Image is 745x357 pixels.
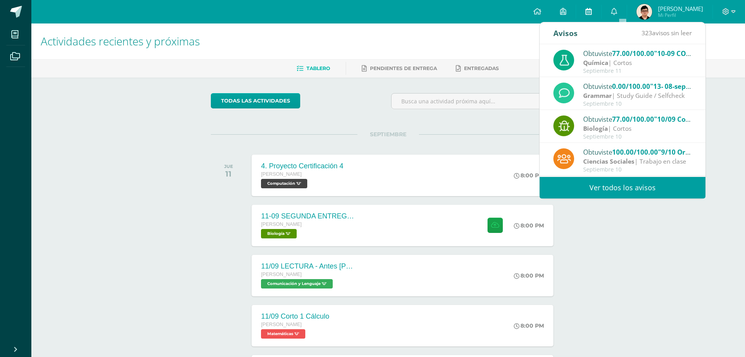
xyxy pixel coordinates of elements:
span: [PERSON_NAME] [658,5,703,13]
div: Septiembre 11 [583,68,692,74]
strong: Ciencias Sociales [583,157,634,166]
div: Septiembre 10 [583,133,692,140]
div: Septiembre 10 [583,166,692,173]
span: Mi Perfil [658,12,703,18]
strong: Grammar [583,91,612,100]
span: [PERSON_NAME] [261,222,302,227]
div: 11 [224,169,233,178]
span: 77.00/100.00 [612,115,654,124]
span: [PERSON_NAME] [261,171,302,177]
a: Ver todos los avisos [540,177,705,198]
span: [PERSON_NAME] [261,272,302,277]
div: 11-09 SEGUNDA ENTREGA DE GUÍA [261,212,355,220]
div: 4. Proyecto Certificación 4 [261,162,343,170]
span: Matemáticas 'U' [261,329,305,339]
strong: Química [583,58,608,67]
div: Obtuviste en [583,147,692,157]
a: Pendientes de entrega [362,62,437,75]
div: | Trabajo en clase [583,157,692,166]
div: 8:00 PM [514,222,544,229]
div: 11/09 Corto 1 Cálculo [261,312,329,321]
div: JUE [224,164,233,169]
span: 0.00/100.00 [612,82,650,91]
span: "10-09 CORTO No. 2" [654,49,721,58]
span: [PERSON_NAME] [261,322,302,327]
span: Comunicación y Lenguaje 'U' [261,279,333,288]
span: "10/09 Corto 2" [654,115,704,124]
a: Tablero [297,62,330,75]
div: | Study Guide / Selfcheck [583,91,692,100]
span: Entregadas [464,65,499,71]
span: 323 [642,29,652,37]
span: Computación 'U' [261,179,307,188]
div: Avisos [553,22,578,44]
span: SEPTIEMBRE [357,131,419,138]
span: 100.00/100.00 [612,148,658,157]
div: Obtuviste en [583,81,692,91]
a: todas las Actividades [211,93,300,108]
a: Entregadas [456,62,499,75]
span: Biología 'U' [261,229,297,238]
div: 11/09 LECTURA - Antes [PERSON_NAME]. [PERSON_NAME]. La descubridora del radio (Digital) [261,262,355,270]
div: | Cortos [583,124,692,133]
div: Septiembre 10 [583,101,692,107]
span: avisos sin leer [642,29,692,37]
div: Obtuviste en [583,114,692,124]
span: Tablero [306,65,330,71]
img: d8280628bdc6755ad7e85c61e1e4ed1d.png [636,4,652,20]
div: 8:00 PM [514,322,544,329]
input: Busca una actividad próxima aquí... [392,94,565,109]
div: | Cortos [583,58,692,67]
span: 77.00/100.00 [612,49,654,58]
span: Actividades recientes y próximas [41,34,200,49]
div: Obtuviste en [583,48,692,58]
div: 8:00 PM [514,272,544,279]
strong: Biología [583,124,608,133]
div: 8:00 PM [514,172,544,179]
span: Pendientes de entrega [370,65,437,71]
